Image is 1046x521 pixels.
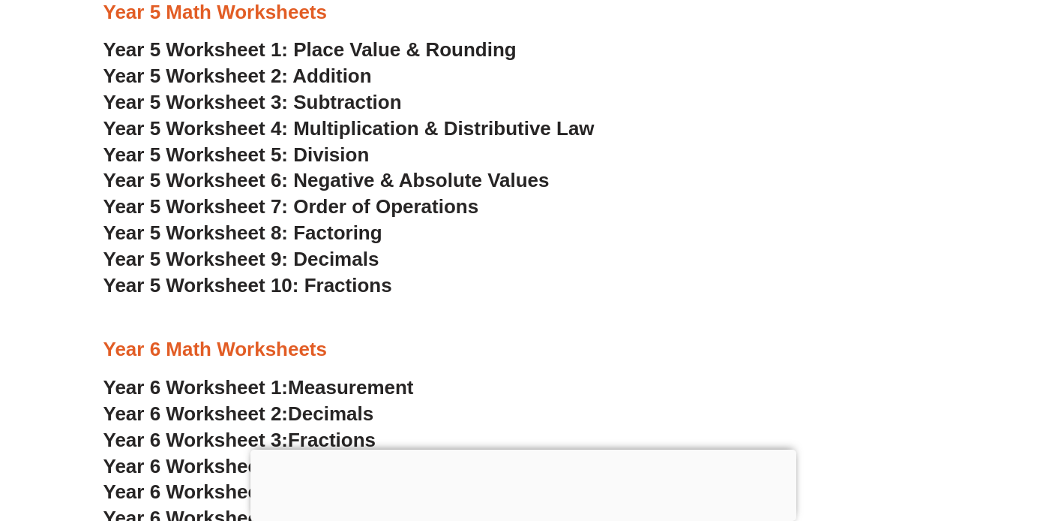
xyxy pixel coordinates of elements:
[250,450,796,517] iframe: Advertisement
[103,337,943,363] h3: Year 6 Math Worksheets
[288,429,376,451] span: Fractions
[288,402,373,425] span: Decimals
[103,455,289,477] span: Year 6 Worksheet 4:
[103,248,379,270] a: Year 5 Worksheet 9: Decimals
[103,117,595,140] a: Year 5 Worksheet 4: Multiplication & Distributive Law
[103,376,289,399] span: Year 6 Worksheet 1:
[103,455,370,477] a: Year 6 Worksheet 4:Percents
[103,429,289,451] span: Year 6 Worksheet 3:
[103,38,517,61] a: Year 5 Worksheet 1: Place Value & Rounding
[288,376,414,399] span: Measurement
[103,91,402,113] a: Year 5 Worksheet 3: Subtraction
[103,376,414,399] a: Year 6 Worksheet 1:Measurement
[103,65,372,87] a: Year 5 Worksheet 2: Addition
[103,274,392,297] a: Year 5 Worksheet 10: Fractions
[103,169,550,191] a: Year 5 Worksheet 6: Negative & Absolute Values
[103,429,376,451] a: Year 6 Worksheet 3:Fractions
[103,402,289,425] span: Year 6 Worksheet 2:
[103,402,374,425] a: Year 6 Worksheet 2:Decimals
[103,195,479,218] a: Year 5 Worksheet 7: Order of Operations
[103,221,382,244] a: Year 5 Worksheet 8: Factoring
[103,480,483,503] a: Year 6 Worksheet 5:Proportions & Ratios
[789,351,1046,521] iframe: Chat Widget
[103,480,289,503] span: Year 6 Worksheet 5:
[103,143,370,166] a: Year 5 Worksheet 5: Division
